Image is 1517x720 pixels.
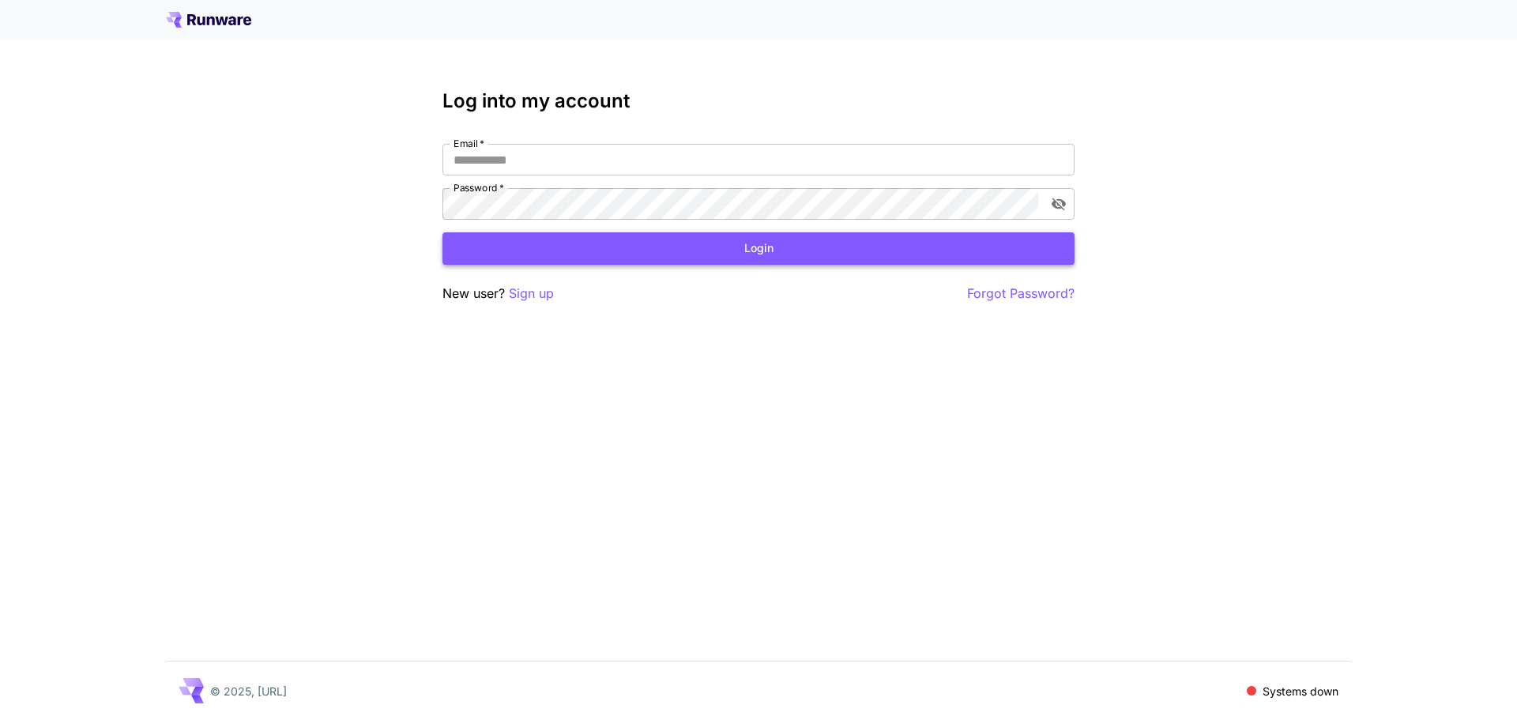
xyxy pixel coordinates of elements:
p: © 2025, [URL] [210,683,287,699]
button: Login [442,232,1075,265]
label: Email [454,137,484,150]
h3: Log into my account [442,90,1075,112]
p: Systems down [1263,683,1338,699]
button: toggle password visibility [1045,190,1073,218]
p: New user? [442,284,554,303]
label: Password [454,181,504,194]
button: Sign up [509,284,554,303]
button: Forgot Password? [967,284,1075,303]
